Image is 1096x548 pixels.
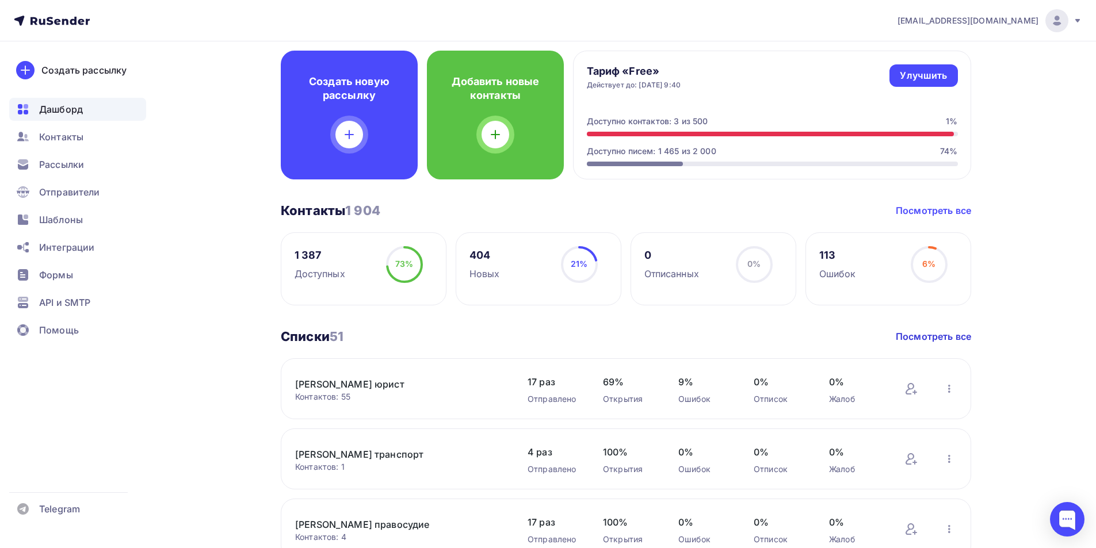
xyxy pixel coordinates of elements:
[603,445,655,459] span: 100%
[754,375,806,389] span: 0%
[896,329,971,343] a: Посмотреть все
[295,518,491,531] a: [PERSON_NAME] правосудие
[754,463,806,475] div: Отписок
[39,296,90,309] span: API и SMTP
[603,463,655,475] div: Открытия
[9,125,146,148] a: Контакты
[819,267,856,281] div: Ошибок
[898,9,1082,32] a: [EMAIL_ADDRESS][DOMAIN_NAME]
[39,158,84,171] span: Рассылки
[295,447,491,461] a: [PERSON_NAME] транспорт
[644,248,699,262] div: 0
[295,248,345,262] div: 1 387
[678,463,731,475] div: Ошибок
[39,102,83,116] span: Дашборд
[603,515,655,529] span: 100%
[754,393,806,405] div: Отписок
[295,267,345,281] div: Доступных
[281,202,380,219] h3: Контакты
[571,259,587,269] span: 21%
[896,204,971,217] a: Посмотреть все
[528,463,580,475] div: Отправлено
[603,375,655,389] span: 69%
[39,323,79,337] span: Помощь
[829,375,881,389] span: 0%
[898,15,1038,26] span: [EMAIL_ADDRESS][DOMAIN_NAME]
[528,445,580,459] span: 4 раз
[829,445,881,459] span: 0%
[587,116,708,127] div: Доступно контактов: 3 из 500
[754,445,806,459] span: 0%
[829,515,881,529] span: 0%
[469,248,500,262] div: 404
[345,203,380,218] span: 1 904
[528,534,580,545] div: Отправлено
[39,268,73,282] span: Формы
[644,267,699,281] div: Отписанных
[39,502,80,516] span: Telegram
[587,145,716,157] div: Доступно писем: 1 465 из 2 000
[528,393,580,405] div: Отправлено
[829,534,881,545] div: Жалоб
[9,208,146,231] a: Шаблоны
[39,185,100,199] span: Отправители
[819,248,856,262] div: 113
[900,69,947,82] div: Улучшить
[41,63,127,77] div: Создать рассылку
[678,393,731,405] div: Ошибок
[829,393,881,405] div: Жалоб
[39,240,94,254] span: Интеграции
[603,393,655,405] div: Открытия
[295,391,505,403] div: Контактов: 55
[754,515,806,529] span: 0%
[587,64,681,78] h4: Тариф «Free»
[946,116,957,127] div: 1%
[678,445,731,459] span: 0%
[9,98,146,121] a: Дашборд
[295,531,505,543] div: Контактов: 4
[39,130,83,144] span: Контакты
[469,267,500,281] div: Новых
[528,515,580,529] span: 17 раз
[829,463,881,475] div: Жалоб
[299,75,399,102] h4: Создать новую рассылку
[9,263,146,286] a: Формы
[603,534,655,545] div: Открытия
[330,329,343,344] span: 51
[295,377,491,391] a: [PERSON_NAME] юрист
[754,534,806,545] div: Отписок
[295,461,505,473] div: Контактов: 1
[678,534,731,545] div: Ошибок
[940,145,957,157] div: 74%
[587,81,681,90] div: Действует до: [DATE] 9:40
[281,328,343,344] h3: Списки
[9,153,146,176] a: Рассылки
[528,375,580,389] span: 17 раз
[747,259,761,269] span: 0%
[395,259,413,269] span: 73%
[445,75,545,102] h4: Добавить новые контакты
[678,515,731,529] span: 0%
[678,375,731,389] span: 9%
[9,181,146,204] a: Отправители
[39,213,83,227] span: Шаблоны
[922,259,935,269] span: 6%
